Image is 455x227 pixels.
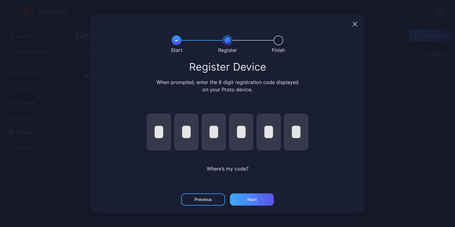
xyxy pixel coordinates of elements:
[98,61,357,72] div: Register Device
[171,46,182,54] div: Start
[256,114,281,150] input: pin code 5 of 6
[247,197,257,202] div: Next
[202,114,226,150] input: pin code 3 of 6
[147,114,171,150] input: pin code 1 of 6
[195,197,212,202] div: Previous
[272,46,285,54] div: Finish
[174,114,199,150] input: pin code 2 of 6
[207,166,249,172] span: Where’s my code?
[181,193,225,206] button: Previous
[230,193,274,206] button: Next
[155,79,300,93] div: When prompted, enter the 6 digit registration code displayed on your Proto device.
[229,114,253,150] input: pin code 4 of 6
[218,46,237,54] div: Register
[284,114,308,150] input: pin code 6 of 6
